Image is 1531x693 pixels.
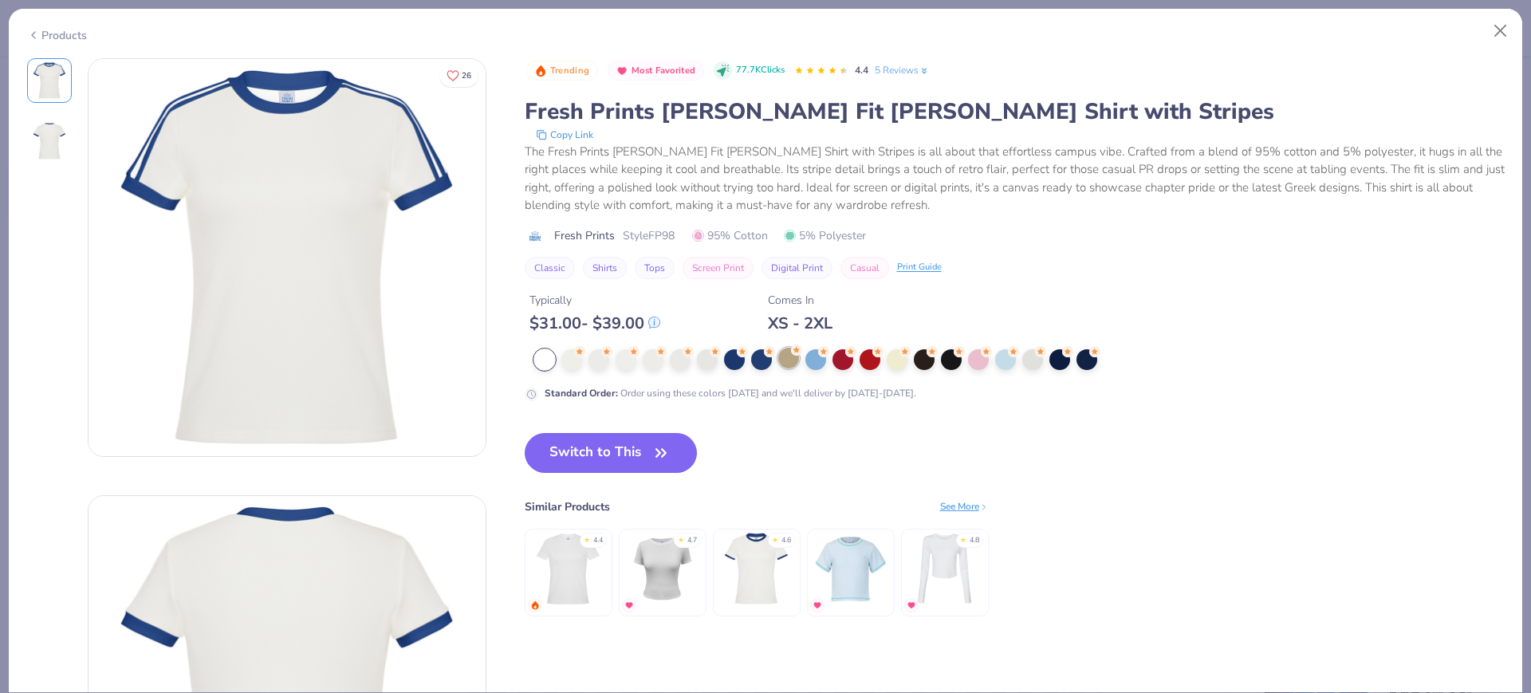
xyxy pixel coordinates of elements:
button: Screen Print [683,257,754,279]
img: Fresh Prints Naomi Slim Fit Y2K Shirt [530,531,606,607]
strong: Standard Order : [545,387,618,400]
div: ★ [960,535,966,541]
button: Casual [840,257,889,279]
div: 4.7 [687,535,697,546]
span: Trending [550,66,589,75]
span: Fresh Prints [554,227,615,244]
button: Tops [635,257,675,279]
span: Most Favorited [632,66,695,75]
a: 5 Reviews [875,63,930,77]
div: 4.6 [781,535,791,546]
div: Print Guide [897,261,942,274]
div: Products [27,27,87,44]
span: 26 [462,72,471,80]
img: trending.gif [530,600,540,610]
button: Like [439,64,478,87]
img: Fresh Prints Simone Slim Fit Ringer Shirt [718,531,794,607]
span: 77.7K Clicks [736,64,785,77]
img: MostFav.gif [907,600,916,610]
span: 5% Polyester [784,227,866,244]
div: $ 31.00 - $ 39.00 [529,313,660,333]
div: ★ [584,535,590,541]
img: Back [30,122,69,160]
button: Digital Print [762,257,832,279]
div: The Fresh Prints [PERSON_NAME] Fit [PERSON_NAME] Shirt with Stripes is all about that effortless ... [525,143,1505,215]
div: Comes In [768,292,832,309]
div: 4.8 [970,535,979,546]
img: MostFav.gif [813,600,822,610]
div: XS - 2XL [768,313,832,333]
img: Bella Canvas Ladies' Micro Ribbed Long Sleeve Baby Tee [907,531,982,607]
button: copy to clipboard [531,127,598,143]
div: 4.4 [593,535,603,546]
div: Similar Products [525,498,610,515]
img: Fresh Prints Cover Stitched Mini Tee [813,531,888,607]
div: 4.4 Stars [794,58,848,84]
button: Shirts [583,257,627,279]
img: Front [89,59,486,456]
div: Order using these colors [DATE] and we'll deliver by [DATE]-[DATE]. [545,386,916,400]
div: ★ [772,535,778,541]
img: brand logo [525,230,546,242]
span: 4.4 [855,64,868,77]
button: Badge Button [526,61,598,81]
button: Close [1486,16,1516,46]
img: Most Favorited sort [616,65,628,77]
div: ★ [678,535,684,541]
button: Switch to This [525,433,698,473]
div: Typically [529,292,660,309]
span: Style FP98 [623,227,675,244]
div: See More [940,499,989,514]
img: MostFav.gif [624,600,634,610]
div: Fresh Prints [PERSON_NAME] Fit [PERSON_NAME] Shirt with Stripes [525,96,1505,127]
img: Trending sort [534,65,547,77]
button: Classic [525,257,575,279]
img: Fresh Prints Sunset Ribbed T-shirt [624,531,700,607]
img: Front [30,61,69,100]
span: 95% Cotton [692,227,768,244]
button: Badge Button [608,61,704,81]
